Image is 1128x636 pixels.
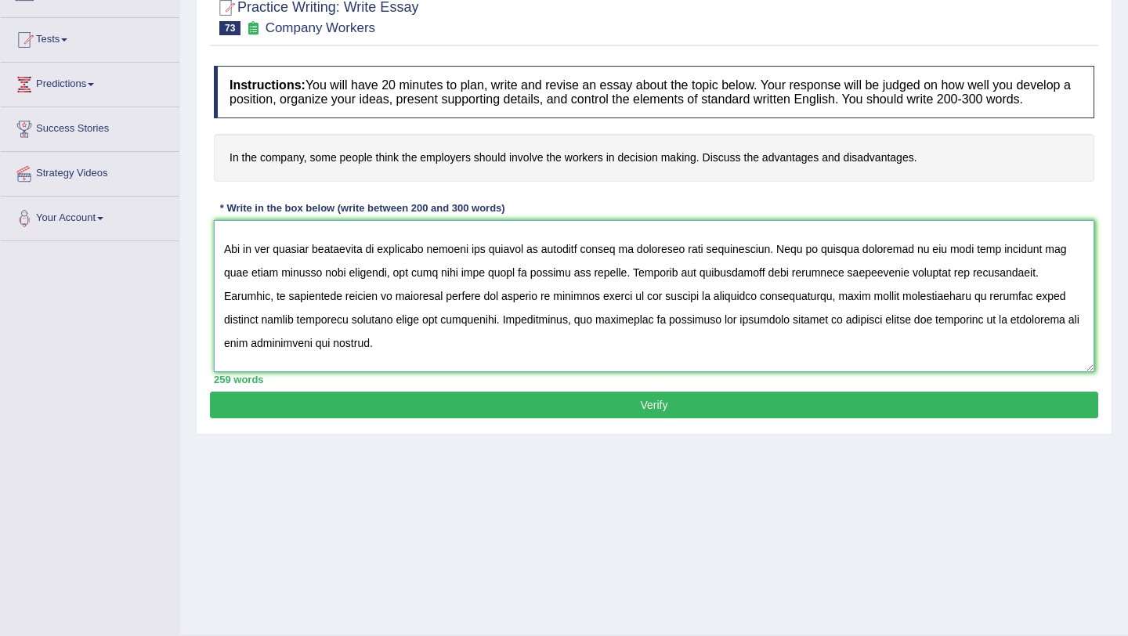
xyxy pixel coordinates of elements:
[1,63,179,102] a: Predictions
[266,20,375,35] small: Company Workers
[214,66,1094,118] h4: You will have 20 minutes to plan, write and revise an essay about the topic below. Your response ...
[214,201,511,216] div: * Write in the box below (write between 200 and 300 words)
[1,152,179,191] a: Strategy Videos
[219,21,240,35] span: 73
[210,392,1098,418] button: Verify
[214,134,1094,182] h4: In the company, some people think the employers should involve the workers in decision making. Di...
[1,197,179,236] a: Your Account
[230,78,305,92] b: Instructions:
[244,21,261,36] small: Exam occurring question
[1,107,179,146] a: Success Stories
[214,372,1094,387] div: 259 words
[1,18,179,57] a: Tests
